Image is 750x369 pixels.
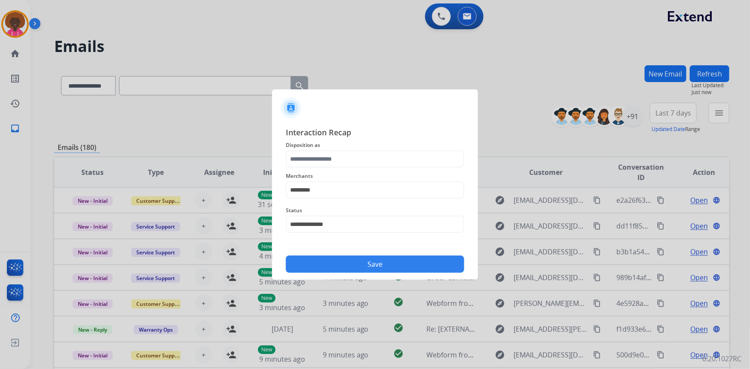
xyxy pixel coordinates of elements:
button: Save [286,256,464,273]
span: Status [286,205,464,216]
p: 0.20.1027RC [702,354,741,364]
span: Disposition as [286,140,464,150]
img: contact-recap-line.svg [286,243,464,244]
span: Interaction Recap [286,126,464,140]
img: contactIcon [281,98,301,118]
span: Merchants [286,171,464,181]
